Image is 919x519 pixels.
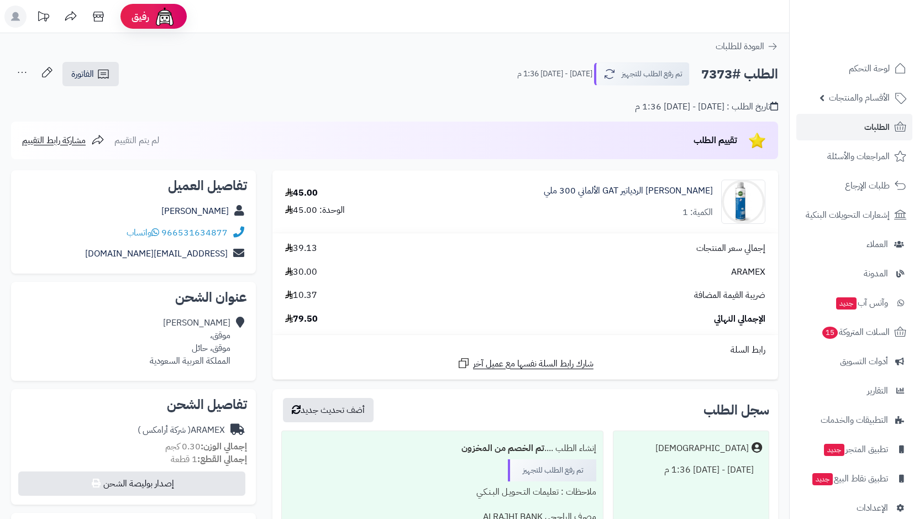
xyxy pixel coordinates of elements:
span: المراجعات والأسئلة [827,149,890,164]
a: التطبيقات والخدمات [796,407,912,433]
button: أضف تحديث جديد [283,398,374,422]
div: [DATE] - [DATE] 1:36 م [620,459,762,481]
a: واتساب [127,226,159,239]
span: رفيق [132,10,149,23]
img: ai-face.png [154,6,176,28]
span: أدوات التسويق [840,354,888,369]
span: 15 [822,327,838,339]
span: شارك رابط السلة نفسها مع عميل آخر [473,358,594,370]
strong: إجمالي القطع: [197,453,247,466]
a: التقارير [796,378,912,404]
span: الأقسام والمنتجات [829,90,890,106]
a: طلبات الإرجاع [796,172,912,199]
span: لم يتم التقييم [114,134,159,147]
a: العملاء [796,231,912,258]
img: logo-2.png [844,29,909,53]
span: تطبيق المتجر [823,442,888,457]
span: السلات المتروكة [821,324,890,340]
span: جديد [836,297,857,310]
a: تطبيق المتجرجديد [796,436,912,463]
a: أدوات التسويق [796,348,912,375]
span: إشعارات التحويلات البنكية [806,207,890,223]
div: ARAMEX [138,424,225,437]
a: شارك رابط السلة نفسها مع عميل آخر [457,357,594,370]
small: 1 قطعة [171,453,247,466]
span: الإجمالي النهائي [714,313,765,326]
span: الفاتورة [71,67,94,81]
span: وآتس آب [835,295,888,311]
span: الطلبات [864,119,890,135]
div: تم رفع الطلب للتجهيز [508,459,596,481]
small: 0.30 كجم [165,440,247,453]
button: إصدار بوليصة الشحن [18,471,245,496]
h2: تفاصيل العميل [20,179,247,192]
button: تم رفع الطلب للتجهيز [594,62,690,86]
span: طلبات الإرجاع [845,178,890,193]
h3: سجل الطلب [703,403,769,417]
a: تحديثات المنصة [29,6,57,30]
span: الإعدادات [857,500,888,516]
a: السلات المتروكة15 [796,319,912,345]
span: ARAMEX [731,266,765,279]
h2: الطلب #7373 [701,63,778,86]
h2: عنوان الشحن [20,291,247,304]
div: تاريخ الطلب : [DATE] - [DATE] 1:36 م [635,101,778,113]
span: 30.00 [285,266,317,279]
div: إنشاء الطلب .... [288,438,596,459]
div: [PERSON_NAME] موقق، موقق، حائل المملكة العربية السعودية [150,317,230,367]
span: التقارير [867,383,888,399]
a: الفاتورة [62,62,119,86]
span: المدونة [864,266,888,281]
span: إجمالي سعر المنتجات [696,242,765,255]
span: 39.13 [285,242,317,255]
h2: تفاصيل الشحن [20,398,247,411]
span: مشاركة رابط التقييم [22,134,86,147]
a: المدونة [796,260,912,287]
span: التطبيقات والخدمات [821,412,888,428]
span: 10.37 [285,289,317,302]
a: إشعارات التحويلات البنكية [796,202,912,228]
a: لوحة التحكم [796,55,912,82]
a: مشاركة رابط التقييم [22,134,104,147]
a: المراجعات والأسئلة [796,143,912,170]
span: ( شركة أرامكس ) [138,423,191,437]
span: العملاء [867,237,888,252]
span: تقييم الطلب [694,134,737,147]
span: لوحة التحكم [849,61,890,76]
span: جديد [812,473,833,485]
small: [DATE] - [DATE] 1:36 م [517,69,592,80]
a: [PERSON_NAME] [161,205,229,218]
div: رابط السلة [277,344,774,357]
a: وآتس آبجديد [796,290,912,316]
a: العودة للطلبات [716,40,778,53]
span: العودة للطلبات [716,40,764,53]
span: جديد [824,444,844,456]
div: الكمية: 1 [682,206,713,219]
span: 79.50 [285,313,318,326]
a: [EMAIL_ADDRESS][DOMAIN_NAME] [85,247,228,260]
a: تطبيق نقاط البيعجديد [796,465,912,492]
div: [DEMOGRAPHIC_DATA] [655,442,749,455]
a: الطلبات [796,114,912,140]
img: 1755101335-61pAsVWYlNL._AC_SX679_-90x90.jpg [722,180,765,224]
strong: إجمالي الوزن: [201,440,247,453]
span: تطبيق نقاط البيع [811,471,888,486]
div: 45.00 [285,187,318,200]
a: [PERSON_NAME] الردياتير GAT الألماني 300 ملي [544,185,713,197]
a: 966531634877 [161,226,228,239]
div: الوحدة: 45.00 [285,204,345,217]
span: ضريبة القيمة المضافة [694,289,765,302]
b: تم الخصم من المخزون [461,442,544,455]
